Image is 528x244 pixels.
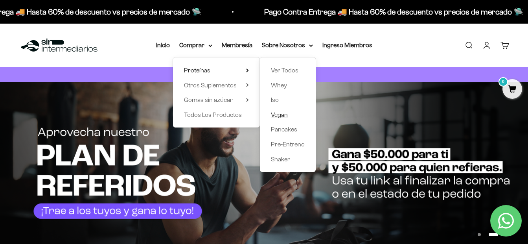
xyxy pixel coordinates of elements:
[271,139,305,150] a: Pre-Entreno
[184,95,249,105] summary: Gomas sin azúcar
[271,111,288,118] span: Vegan
[271,126,297,133] span: Pancakes
[271,82,287,89] span: Whey
[184,80,249,91] summary: Otros Suplementos
[271,96,279,103] span: Iso
[271,65,305,76] a: Ver Todos
[271,141,305,148] span: Pre-Entreno
[262,40,313,50] summary: Sobre Nosotros
[156,42,170,48] a: Inicio
[499,77,508,87] mark: 0
[271,124,305,135] a: Pancakes
[259,6,519,18] p: Pago Contra Entrega 🚚 Hasta 60% de descuento vs precios de mercado 🛸
[271,95,305,105] a: Iso
[271,67,298,74] span: Ver Todos
[322,42,372,48] a: Ingreso Miembros
[222,42,252,48] a: Membresía
[271,110,305,120] a: Vegan
[184,82,237,89] span: Otros Suplementos
[502,85,522,94] a: 0
[271,80,305,91] a: Whey
[184,65,249,76] summary: Proteínas
[184,111,242,118] span: Todos Los Productos
[179,40,212,50] summary: Comprar
[184,67,210,74] span: Proteínas
[184,110,249,120] a: Todos Los Productos
[184,96,233,103] span: Gomas sin azúcar
[271,154,305,165] a: Shaker
[271,156,290,163] span: Shaker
